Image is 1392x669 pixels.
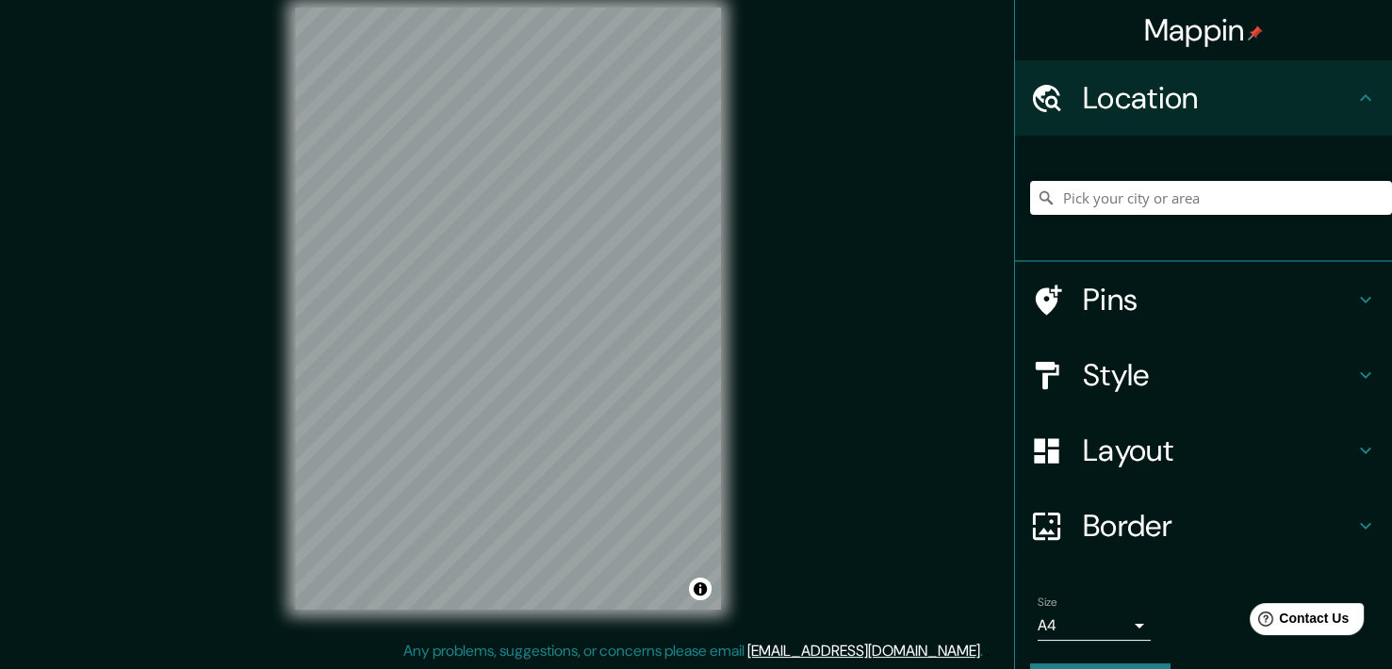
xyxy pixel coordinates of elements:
h4: Style [1083,356,1354,394]
div: Border [1015,488,1392,563]
div: A4 [1038,611,1151,641]
div: Pins [1015,262,1392,337]
p: Any problems, suggestions, or concerns please email . [403,640,983,662]
h4: Location [1083,79,1354,117]
div: . [983,640,986,662]
label: Size [1038,595,1057,611]
h4: Pins [1083,281,1354,318]
img: pin-icon.png [1248,25,1263,41]
h4: Layout [1083,432,1354,469]
h4: Border [1083,507,1354,545]
div: Location [1015,60,1392,136]
iframe: Help widget launcher [1224,596,1371,648]
canvas: Map [295,8,721,610]
h4: Mappin [1144,11,1264,49]
button: Toggle attribution [689,578,712,600]
div: Style [1015,337,1392,413]
input: Pick your city or area [1030,181,1392,215]
div: . [986,640,990,662]
a: [EMAIL_ADDRESS][DOMAIN_NAME] [747,641,980,661]
div: Layout [1015,413,1392,488]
